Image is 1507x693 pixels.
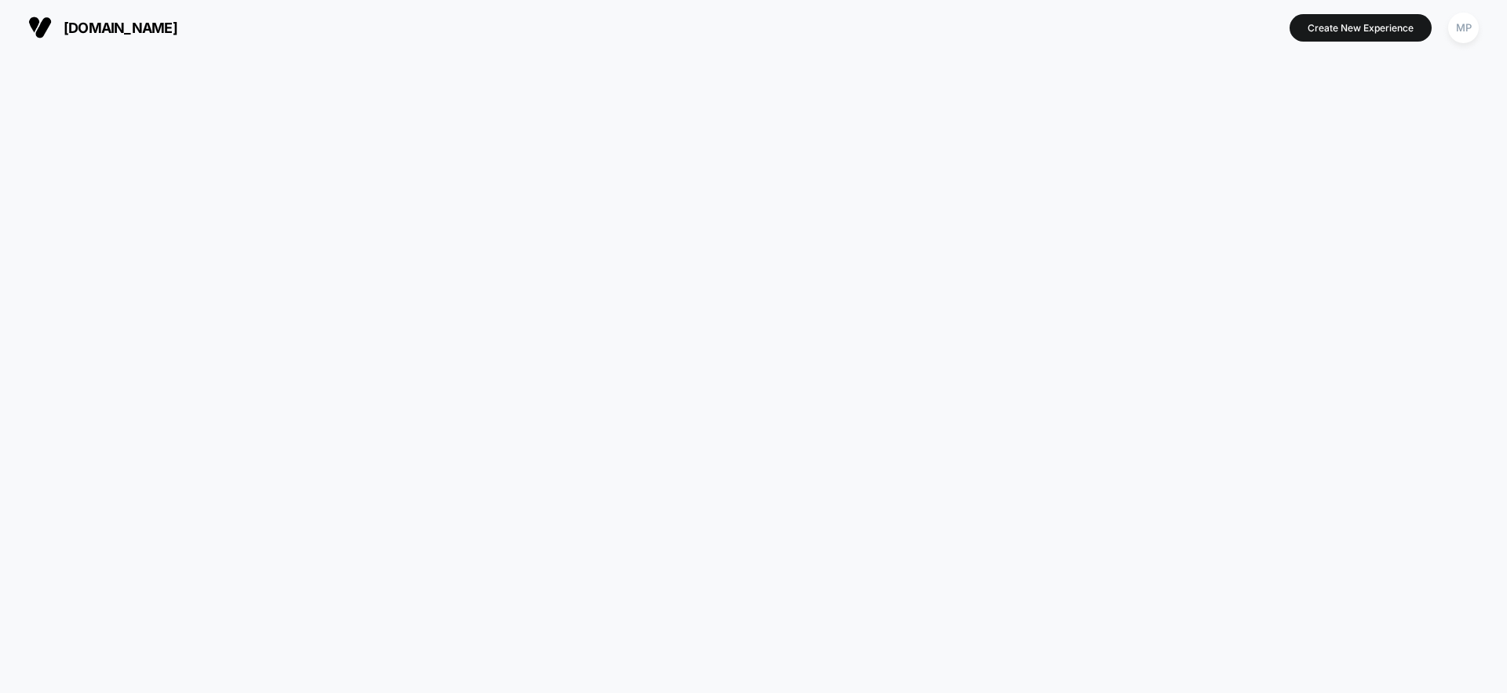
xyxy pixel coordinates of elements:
button: MP [1443,12,1483,44]
span: [DOMAIN_NAME] [64,20,177,36]
div: MP [1448,13,1479,43]
button: [DOMAIN_NAME] [24,15,182,40]
button: Create New Experience [1290,14,1432,42]
img: Visually logo [28,16,52,39]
